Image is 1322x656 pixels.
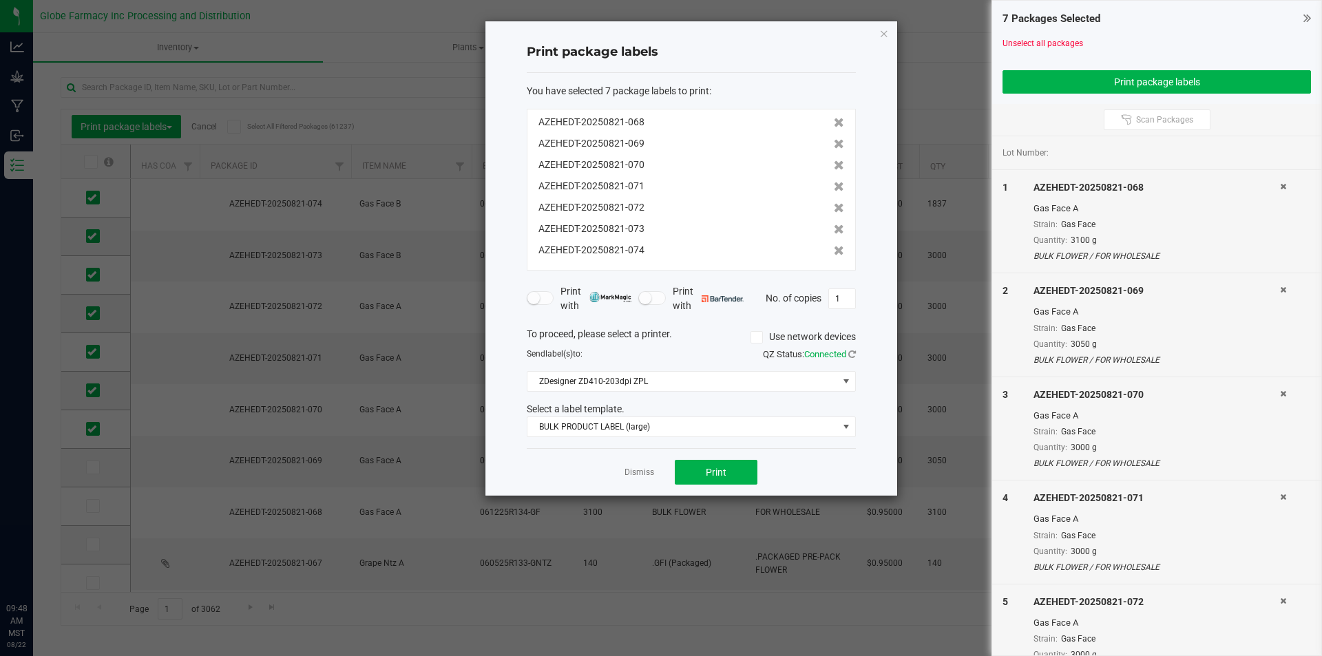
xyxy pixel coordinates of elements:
[538,222,644,236] span: AZEHEDT-20250821-073
[1061,324,1095,333] span: Gas Face
[1061,427,1095,436] span: Gas Face
[1034,235,1067,245] span: Quantity:
[1034,220,1058,229] span: Strain:
[1071,339,1097,349] span: 3050 g
[41,544,57,560] iframe: Resource center unread badge
[538,243,644,257] span: AZEHEDT-20250821-074
[673,284,744,313] span: Print with
[545,349,573,359] span: label(s)
[1034,443,1067,452] span: Quantity:
[516,327,866,348] div: To proceed, please select a printer.
[538,115,644,129] span: AZEHEDT-20250821-068
[1061,634,1095,644] span: Gas Face
[1034,457,1280,469] div: BULK FLOWER / FOR WHOLESALE
[1034,427,1058,436] span: Strain:
[1034,388,1280,402] div: AZEHEDT-20250821-070
[1034,634,1058,644] span: Strain:
[763,349,856,359] span: QZ Status:
[625,467,654,478] a: Dismiss
[1136,114,1193,125] span: Scan Packages
[1003,285,1008,296] span: 2
[1003,70,1311,94] button: Print package labels
[1003,182,1008,193] span: 1
[1034,409,1280,423] div: Gas Face A
[1034,354,1280,366] div: BULK FLOWER / FOR WHOLESALE
[1034,305,1280,319] div: Gas Face A
[527,43,856,61] h4: Print package labels
[538,158,644,172] span: AZEHEDT-20250821-070
[675,460,757,485] button: Print
[1034,616,1280,630] div: Gas Face A
[1034,284,1280,298] div: AZEHEDT-20250821-069
[14,546,55,587] iframe: Resource center
[1003,389,1008,400] span: 3
[1003,492,1008,503] span: 4
[1061,531,1095,540] span: Gas Face
[766,292,821,303] span: No. of copies
[1034,180,1280,195] div: AZEHEDT-20250821-068
[1034,339,1067,349] span: Quantity:
[1071,547,1097,556] span: 3000 g
[1034,512,1280,526] div: Gas Face A
[1071,235,1097,245] span: 3100 g
[516,402,866,416] div: Select a label template.
[804,349,846,359] span: Connected
[1034,531,1058,540] span: Strain:
[1034,595,1280,609] div: AZEHEDT-20250821-072
[527,84,856,98] div: :
[1003,39,1083,48] a: Unselect all packages
[1071,443,1097,452] span: 3000 g
[1034,202,1280,215] div: Gas Face A
[527,372,838,391] span: ZDesigner ZD410-203dpi ZPL
[538,136,644,151] span: AZEHEDT-20250821-069
[589,292,631,302] img: mark_magic_cybra.png
[706,467,726,478] span: Print
[527,349,583,359] span: Send to:
[751,330,856,344] label: Use network devices
[1061,220,1095,229] span: Gas Face
[538,200,644,215] span: AZEHEDT-20250821-072
[1034,561,1280,573] div: BULK FLOWER / FOR WHOLESALE
[1034,491,1280,505] div: AZEHEDT-20250821-071
[1003,596,1008,607] span: 5
[1034,250,1280,262] div: BULK FLOWER / FOR WHOLESALE
[527,417,838,436] span: BULK PRODUCT LABEL (large)
[560,284,631,313] span: Print with
[1034,324,1058,333] span: Strain:
[1034,547,1067,556] span: Quantity:
[1003,147,1049,159] span: Lot Number:
[527,85,709,96] span: You have selected 7 package labels to print
[702,295,744,302] img: bartender.png
[538,179,644,193] span: AZEHEDT-20250821-071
